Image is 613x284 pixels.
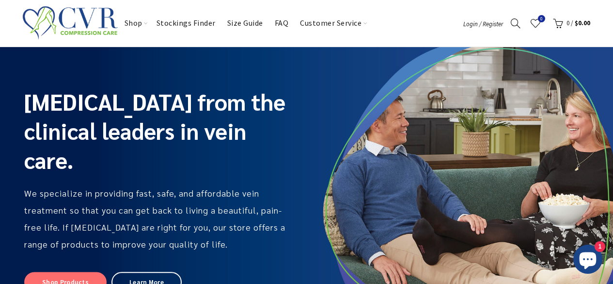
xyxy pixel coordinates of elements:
[528,16,543,31] a: Wishlist0
[566,19,569,27] span: 0
[24,88,297,175] h1: [MEDICAL_DATA] from the clinical leaders in vein care.
[463,19,503,29] a: Login / Register
[571,19,573,27] span: /
[243,10,271,17] span: Size Guide
[570,245,605,276] inbox-online-store-chat: Shopify online store chat
[575,19,590,27] span: $0.00
[538,15,545,22] span: 0
[24,184,297,252] h6: We specialize in providing fast, safe, and affordable vein treatment so that you can get back to ...
[550,16,590,31] a: 0 / $0.00
[23,1,118,44] img: CVR Compression Care
[285,10,298,17] span: FAQ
